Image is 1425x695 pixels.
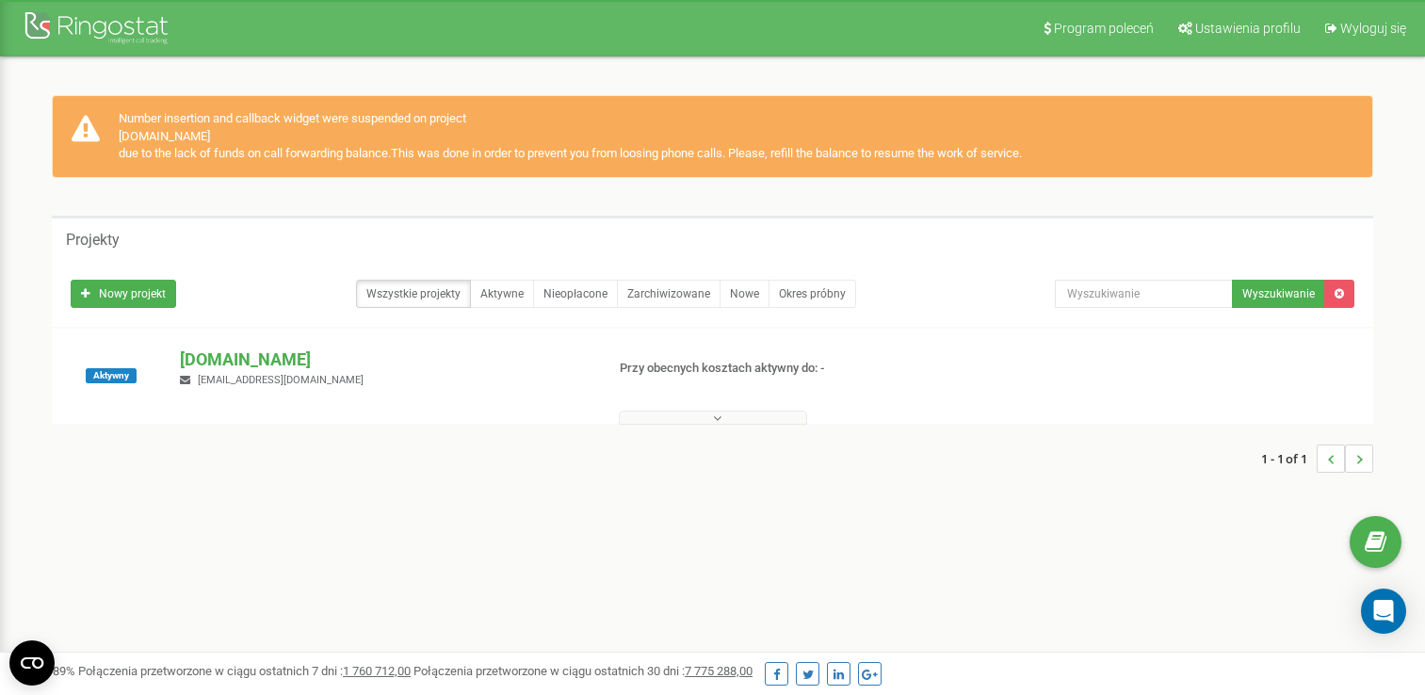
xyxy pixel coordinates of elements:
a: Zarchiwizowane [617,280,721,308]
span: 1 - 1 of 1 [1261,444,1317,473]
div: Number insertion and callback widget were suspended on project [DOMAIN_NAME] due to the lack of f... [52,95,1373,178]
a: Nowy projekt [71,280,176,308]
h5: Projekty [66,232,120,249]
button: Open CMP widget [9,640,55,686]
u: 1 760 712,00 [343,664,411,678]
a: Aktywne [470,280,534,308]
span: Program poleceń [1054,21,1154,36]
nav: ... [1261,426,1373,492]
input: Wyszukiwanie [1055,280,1233,308]
u: 7 775 288,00 [685,664,753,678]
p: Przy obecnych kosztach aktywny do: - [620,360,919,378]
button: Wyszukiwanie [1232,280,1325,308]
p: [DOMAIN_NAME] [180,347,589,372]
span: Połączenia przetworzone w ciągu ostatnich 30 dni : [413,664,753,678]
span: Wyloguj się [1340,21,1406,36]
a: Nieopłacone [533,280,618,308]
a: Wszystkie projekty [356,280,471,308]
span: Aktywny [86,368,137,383]
a: Okres próbny [769,280,856,308]
span: [EMAIL_ADDRESS][DOMAIN_NAME] [198,374,364,386]
div: Open Intercom Messenger [1361,589,1406,634]
a: Nowe [720,280,769,308]
span: Połączenia przetworzone w ciągu ostatnich 7 dni : [78,664,411,678]
span: Ustawienia profilu [1195,21,1301,36]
